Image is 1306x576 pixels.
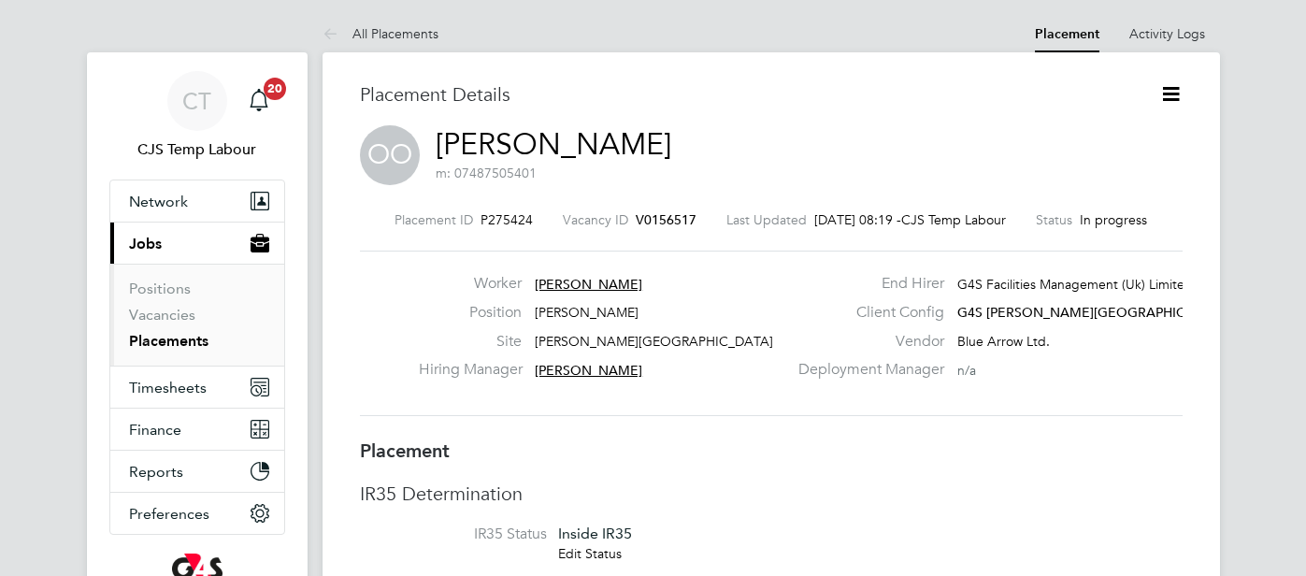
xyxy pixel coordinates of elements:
span: 20 [264,78,286,100]
span: Blue Arrow Ltd. [957,333,1050,350]
span: Timesheets [129,379,207,396]
span: n/a [957,362,976,379]
a: Edit Status [558,545,622,562]
b: Placement [360,439,450,462]
button: Preferences [110,493,284,534]
span: Inside IR35 [558,525,632,542]
span: Finance [129,421,181,439]
span: CJS Temp Labour [901,211,1006,228]
span: Reports [129,463,183,481]
span: [DATE] 08:19 - [814,211,901,228]
button: Timesheets [110,367,284,408]
button: Network [110,180,284,222]
button: Jobs [110,223,284,264]
h3: IR35 Determination [360,482,1183,506]
a: Vacancies [129,306,195,324]
label: Site [419,332,522,352]
a: [PERSON_NAME] [436,126,671,163]
a: Activity Logs [1129,25,1205,42]
label: Position [419,303,522,323]
label: Hiring Manager [419,360,522,380]
label: Deployment Manager [787,360,944,380]
label: Client Config [787,303,944,323]
a: Positions [129,280,191,297]
label: Last Updated [726,211,807,228]
label: Status [1036,211,1072,228]
label: Vendor [787,332,944,352]
span: [PERSON_NAME] [535,304,639,321]
span: CT [182,89,211,113]
h3: Placement Details [360,82,1131,107]
span: Network [129,193,188,210]
a: CTCJS Temp Labour [109,71,285,161]
a: Placements [129,332,208,350]
button: Reports [110,451,284,492]
label: End Hirer [787,274,944,294]
span: [PERSON_NAME] [535,276,642,293]
span: In progress [1080,211,1147,228]
span: G4S Facilities Management (Uk) Limited [957,276,1193,293]
span: [PERSON_NAME] [535,362,642,379]
span: P275424 [481,211,533,228]
span: Preferences [129,505,209,523]
span: V0156517 [636,211,696,228]
a: 20 [240,71,278,131]
label: IR35 Status [360,525,547,544]
a: Placement [1035,26,1099,42]
span: m: 07487505401 [436,165,537,181]
div: Jobs [110,264,284,366]
a: All Placements [323,25,438,42]
label: Vacancy ID [563,211,628,228]
label: Worker [419,274,522,294]
span: CJS Temp Labour [109,138,285,161]
span: Jobs [129,235,162,252]
span: OO [360,125,420,185]
span: G4S [PERSON_NAME][GEOGRAPHIC_DATA] - Operati… [957,304,1299,321]
span: [PERSON_NAME][GEOGRAPHIC_DATA] [535,333,773,350]
label: Placement ID [395,211,473,228]
button: Finance [110,409,284,450]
